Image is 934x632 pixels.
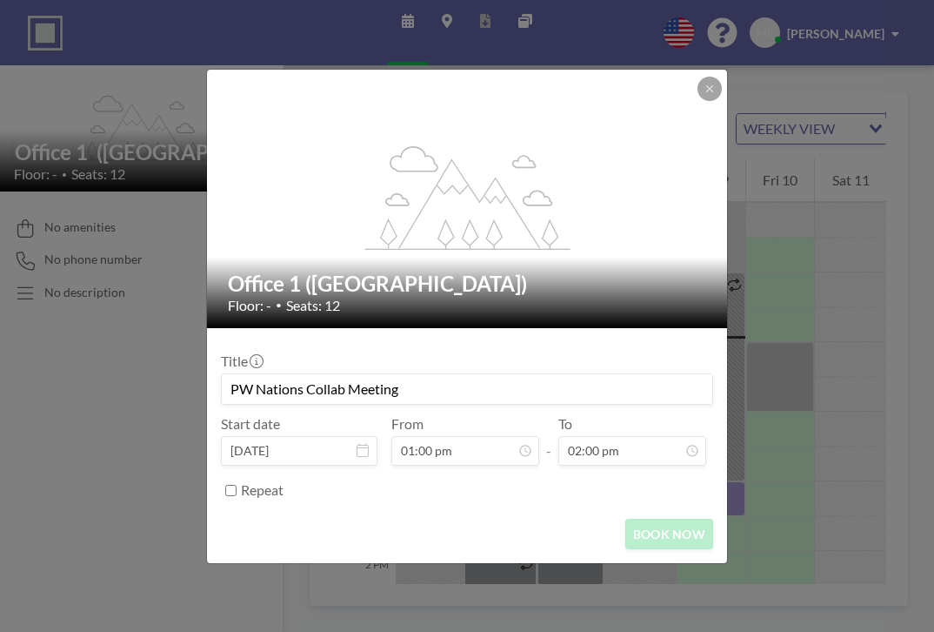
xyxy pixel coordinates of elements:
[286,297,340,314] span: Seats: 12
[365,145,570,249] g: flex-grow: 1.2;
[625,519,713,549] button: BOOK NOW
[222,374,712,404] input: Molly's reservation
[558,415,572,433] label: To
[228,271,708,297] h2: Office 1 ([GEOGRAPHIC_DATA])
[546,421,551,460] span: -
[391,415,424,433] label: From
